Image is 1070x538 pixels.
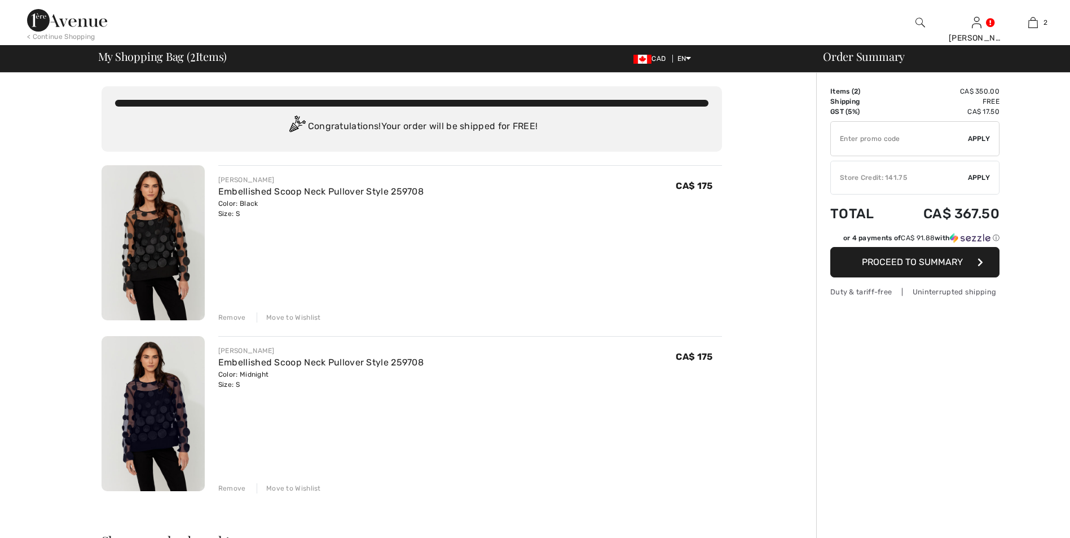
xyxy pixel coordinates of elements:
[27,9,107,32] img: 1ère Avenue
[676,351,712,362] span: CA$ 175
[218,346,424,356] div: [PERSON_NAME]
[968,173,990,183] span: Apply
[901,234,935,242] span: CA$ 91.88
[892,86,999,96] td: CA$ 350.00
[218,483,246,493] div: Remove
[830,195,892,233] td: Total
[633,55,651,64] img: Canadian Dollar
[257,312,321,323] div: Move to Wishlist
[862,257,963,267] span: Proceed to Summary
[285,116,308,138] img: Congratulation2.svg
[218,199,424,219] div: Color: Black Size: S
[950,233,990,243] img: Sezzle
[1028,16,1038,29] img: My Bag
[115,116,708,138] div: Congratulations! Your order will be shipped for FREE!
[218,357,424,368] a: Embellished Scoop Neck Pullover Style 259708
[677,55,692,63] span: EN
[830,96,892,107] td: Shipping
[831,173,968,183] div: Store Credit: 141.75
[949,32,1004,44] div: [PERSON_NAME]
[218,312,246,323] div: Remove
[218,175,424,185] div: [PERSON_NAME]
[633,55,670,63] span: CAD
[830,86,892,96] td: Items ( )
[257,483,321,493] div: Move to Wishlist
[1005,16,1060,29] a: 2
[190,48,196,63] span: 2
[1043,17,1047,28] span: 2
[854,87,858,95] span: 2
[831,122,968,156] input: Promo code
[830,107,892,117] td: GST (5%)
[968,134,990,144] span: Apply
[102,336,205,491] img: Embellished Scoop Neck Pullover Style 259708
[218,369,424,390] div: Color: Midnight Size: S
[102,165,205,320] img: Embellished Scoop Neck Pullover Style 259708
[892,195,999,233] td: CA$ 367.50
[972,16,981,29] img: My Info
[830,286,999,297] div: Duty & tariff-free | Uninterrupted shipping
[915,16,925,29] img: search the website
[27,32,95,42] div: < Continue Shopping
[98,51,227,62] span: My Shopping Bag ( Items)
[892,96,999,107] td: Free
[218,186,424,197] a: Embellished Scoop Neck Pullover Style 259708
[830,233,999,247] div: or 4 payments ofCA$ 91.88withSezzle Click to learn more about Sezzle
[892,107,999,117] td: CA$ 17.50
[972,17,981,28] a: Sign In
[843,233,999,243] div: or 4 payments of with
[809,51,1063,62] div: Order Summary
[830,247,999,277] button: Proceed to Summary
[676,180,712,191] span: CA$ 175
